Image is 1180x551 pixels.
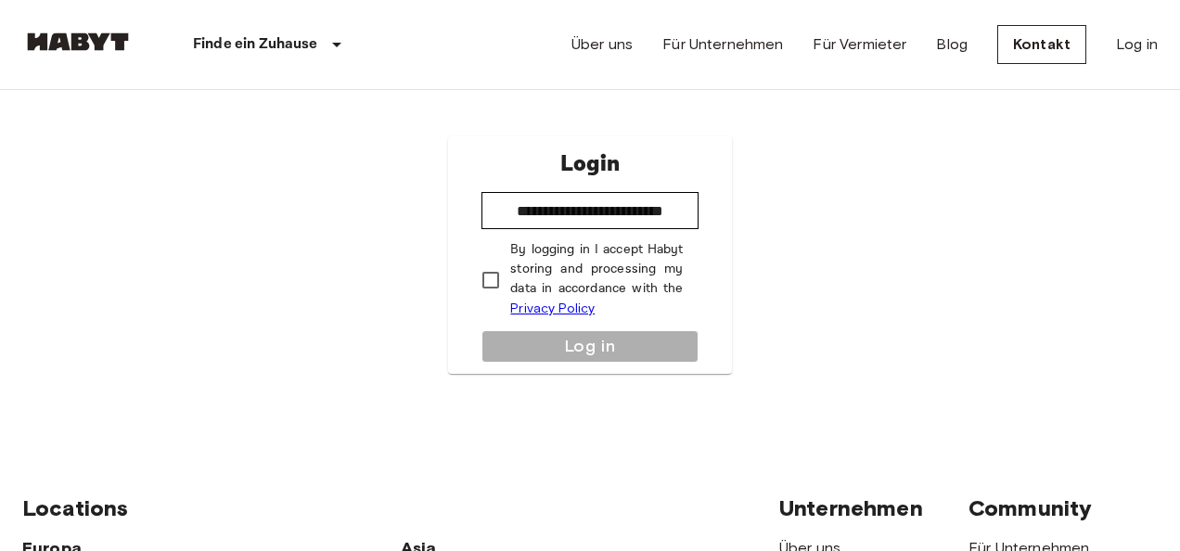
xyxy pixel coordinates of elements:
a: Für Unternehmen [662,33,783,56]
a: Log in [1116,33,1158,56]
a: Für Vermieter [813,33,906,56]
span: Unternehmen [779,494,923,521]
span: Community [968,494,1092,521]
p: Finde ein Zuhause [193,33,318,56]
a: Kontakt [997,25,1086,64]
p: Login [560,147,620,181]
img: Habyt [22,32,134,51]
a: Privacy Policy [510,301,595,316]
span: Locations [22,494,128,521]
a: Über uns [571,33,633,56]
a: Blog [936,33,968,56]
p: By logging in I accept Habyt storing and processing my data in accordance with the [510,240,683,319]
